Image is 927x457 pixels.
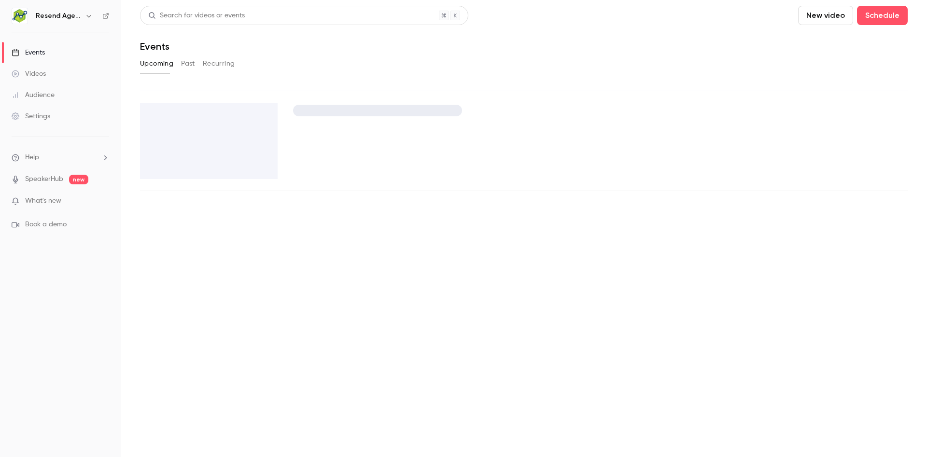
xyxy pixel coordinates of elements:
button: Schedule [857,6,908,25]
a: SpeakerHub [25,174,63,184]
li: help-dropdown-opener [12,152,109,163]
button: Recurring [203,56,235,71]
span: Help [25,152,39,163]
span: Book a demo [25,220,67,230]
div: Events [12,48,45,57]
h6: Resend Agency Kft [36,11,81,21]
button: Upcoming [140,56,173,71]
button: New video [798,6,853,25]
span: new [69,175,88,184]
img: Resend Agency Kft [12,8,28,24]
div: Search for videos or events [148,11,245,21]
button: Past [181,56,195,71]
span: What's new [25,196,61,206]
h1: Events [140,41,169,52]
div: Audience [12,90,55,100]
div: Videos [12,69,46,79]
div: Settings [12,111,50,121]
